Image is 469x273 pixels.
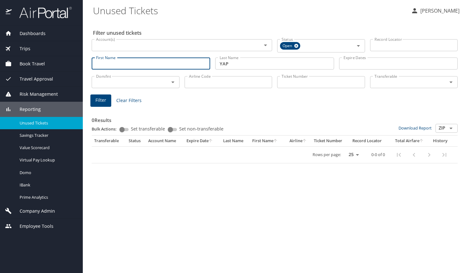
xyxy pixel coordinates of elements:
span: Unused Tickets [20,120,75,126]
a: Download Report [399,125,432,131]
span: Open [280,43,296,49]
span: Reporting [12,106,41,113]
span: Company Admin [12,208,55,215]
button: Open [168,78,177,87]
p: 0-0 of 0 [371,153,385,157]
select: rows per page [344,150,361,160]
th: Record Locator [350,136,390,146]
button: sort [302,139,307,143]
th: Last Name [221,136,250,146]
h2: Filter unused tickets [93,28,459,38]
button: Open [447,124,455,133]
button: Open [261,41,270,50]
th: Airline [285,136,311,146]
span: Dashboards [12,30,46,37]
th: Expire Date [184,136,221,146]
button: Clear Filters [114,95,144,106]
button: sort [209,139,213,143]
img: icon-airportal.png [6,6,12,19]
p: [PERSON_NAME] [418,7,460,15]
div: Open [280,42,300,50]
span: Book Travel [12,60,45,67]
span: Value Scorecard [20,145,75,151]
th: First Name [250,136,285,146]
button: sort [419,139,424,143]
span: Set non-transferable [179,127,223,131]
th: Status [126,136,146,146]
span: Set transferable [131,127,165,131]
img: airportal-logo.png [12,6,72,19]
span: Prime Analytics [20,194,75,200]
table: custom pagination table [92,136,458,163]
th: Ticket Number [311,136,350,146]
span: Employee Tools [12,223,53,230]
button: Open [354,41,363,50]
span: Risk Management [12,91,58,98]
div: Transferable [94,138,124,144]
button: Open [447,78,455,87]
span: Filter [95,96,106,104]
h3: 0 Results [92,113,458,124]
h1: Unused Tickets [93,1,406,20]
span: Clear Filters [116,97,142,105]
p: Rows per page: [313,153,341,157]
span: IBank [20,182,75,188]
button: [PERSON_NAME] [408,5,462,16]
button: Filter [90,94,111,107]
span: Travel Approval [12,76,53,82]
th: History [429,136,452,146]
span: Domo [20,170,75,176]
th: Account Name [146,136,184,146]
button: sort [273,139,278,143]
span: Savings Tracker [20,132,75,138]
span: Trips [12,45,30,52]
p: Bulk Actions: [92,126,122,132]
span: Virtual Pay Lookup [20,157,75,163]
th: Total Airfare [390,136,429,146]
